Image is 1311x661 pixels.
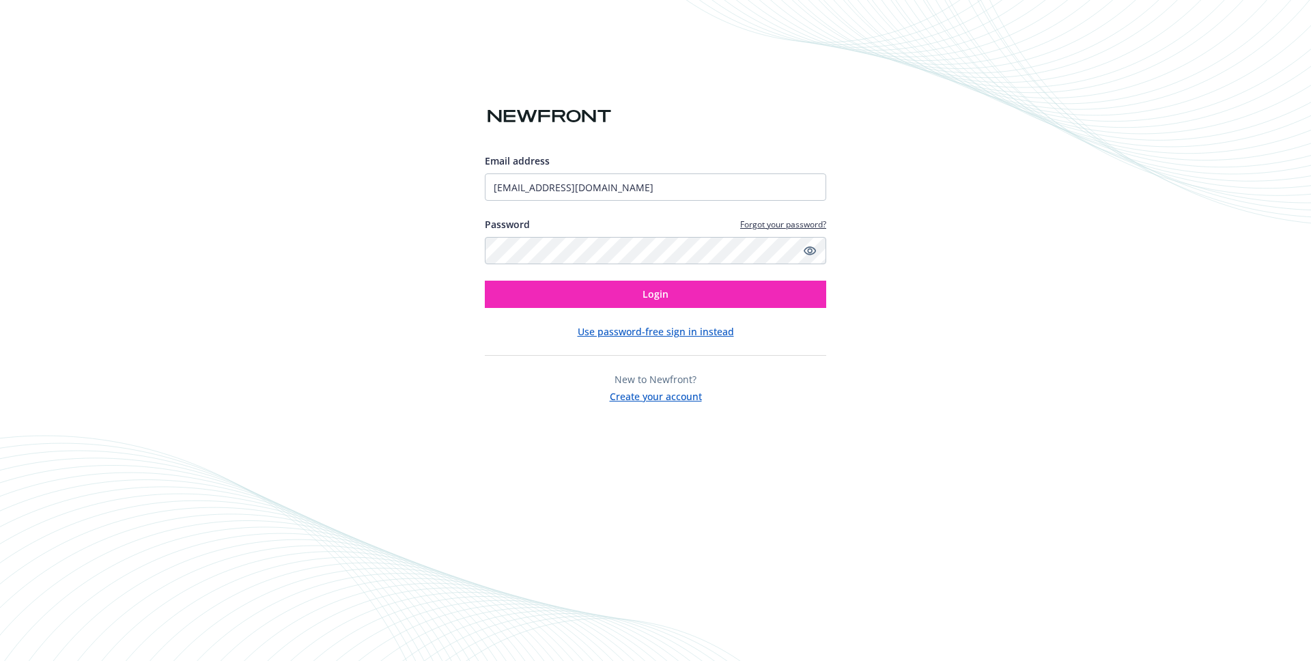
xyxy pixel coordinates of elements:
button: Create your account [610,386,702,404]
img: Newfront logo [485,104,614,128]
button: Login [485,281,826,308]
input: Enter your email [485,173,826,201]
span: New to Newfront? [615,373,696,386]
a: Show password [802,242,818,259]
button: Use password-free sign in instead [578,324,734,339]
label: Password [485,217,530,231]
span: Email address [485,154,550,167]
input: Enter your password [485,237,826,264]
a: Forgot your password? [740,219,826,230]
span: Login [643,287,668,300]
